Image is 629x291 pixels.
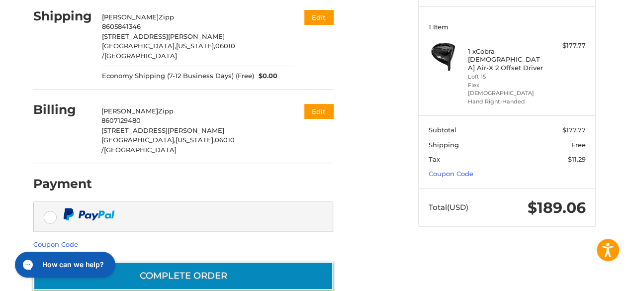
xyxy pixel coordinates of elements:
[528,198,586,217] span: $189.06
[546,41,586,51] div: $177.77
[571,141,586,149] span: Free
[104,52,177,60] span: [GEOGRAPHIC_DATA]
[63,208,115,220] img: PayPal icon
[10,248,118,281] iframe: Gorgias live chat messenger
[304,10,333,24] button: Edit
[101,107,158,115] span: [PERSON_NAME]
[468,81,544,97] li: Flex [DEMOGRAPHIC_DATA]
[468,97,544,106] li: Hand Right-Handed
[468,47,544,72] h4: 1 x Cobra [DEMOGRAPHIC_DATA] Air-X 2 Offset Driver
[468,73,544,81] li: Loft 15
[102,42,235,60] span: 06010 /
[102,32,225,40] span: [STREET_ADDRESS][PERSON_NAME]
[33,262,333,290] button: Complete order
[562,126,586,134] span: $177.77
[33,8,92,24] h2: Shipping
[158,107,174,115] span: Zipp
[429,23,586,31] h3: 1 Item
[176,42,215,50] span: [US_STATE],
[104,146,177,154] span: [GEOGRAPHIC_DATA]
[304,104,333,118] button: Edit
[101,136,176,144] span: [GEOGRAPHIC_DATA],
[102,22,141,30] span: 8605841346
[101,136,235,154] span: 06010 /
[159,13,174,21] span: Zipp
[429,170,473,178] a: Coupon Code
[429,141,459,149] span: Shipping
[176,136,215,144] span: [US_STATE],
[254,71,278,81] span: $0.00
[568,155,586,163] span: $11.29
[429,155,440,163] span: Tax
[33,240,78,248] a: Coupon Code
[429,126,456,134] span: Subtotal
[102,71,254,81] span: Economy Shipping (7-12 Business Days) (Free)
[102,13,159,21] span: [PERSON_NAME]
[101,116,141,124] span: 8607129480
[33,102,91,117] h2: Billing
[101,126,224,134] span: [STREET_ADDRESS][PERSON_NAME]
[102,42,176,50] span: [GEOGRAPHIC_DATA],
[429,202,468,212] span: Total (USD)
[33,176,92,192] h2: Payment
